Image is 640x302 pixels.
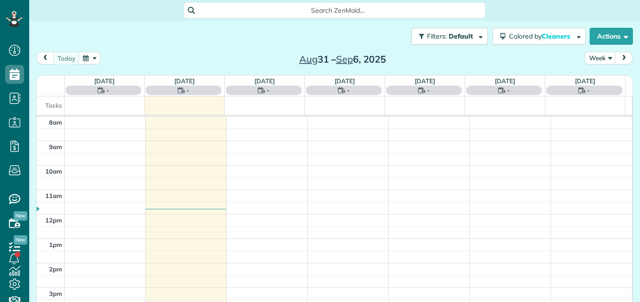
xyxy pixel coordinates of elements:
span: 1pm [49,241,62,248]
a: [DATE] [495,77,515,85]
a: [DATE] [575,77,595,85]
span: 10am [45,167,62,175]
span: Sep [336,53,353,65]
a: [DATE] [415,77,435,85]
a: [DATE] [94,77,115,85]
span: - [347,86,350,95]
span: Filters: [427,32,447,40]
button: Filters: Default [411,28,488,45]
button: next [615,52,633,64]
a: [DATE] [254,77,275,85]
span: - [267,86,270,95]
span: Default [449,32,474,40]
span: Colored by [509,32,574,40]
span: Aug [299,53,318,65]
a: [DATE] [174,77,195,85]
span: 8am [49,119,62,126]
button: Actions [590,28,633,45]
span: - [427,86,430,95]
span: 2pm [49,265,62,273]
span: Cleaners [542,32,572,40]
a: [DATE] [335,77,355,85]
span: - [107,86,109,95]
span: 12pm [45,216,62,224]
button: prev [36,52,54,64]
button: Week [585,52,616,64]
span: - [587,86,590,95]
span: Tasks [45,102,62,109]
span: - [507,86,510,95]
span: 9am [49,143,62,151]
span: - [187,86,189,95]
span: New [14,211,27,221]
h2: 31 – 6, 2025 [284,54,402,64]
span: New [14,235,27,245]
span: 11am [45,192,62,199]
button: today [53,52,80,64]
span: 3pm [49,290,62,297]
a: Filters: Default [407,28,488,45]
button: Colored byCleaners [492,28,586,45]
